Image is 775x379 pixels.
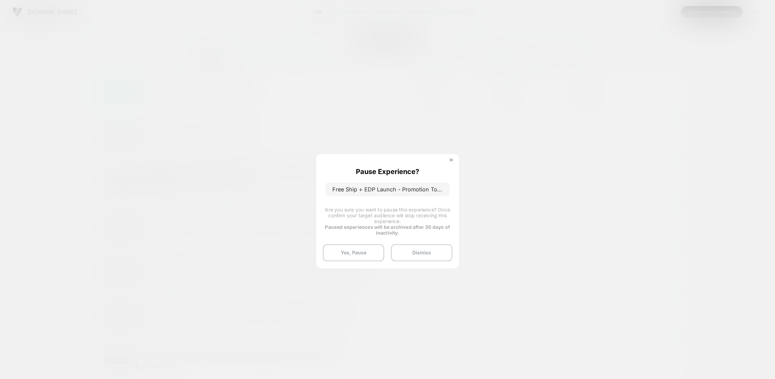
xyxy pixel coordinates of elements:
strong: Paused experiences will be archived after 30 days of inactivity. [325,224,450,236]
span: Are you sure you want to pause this experience? Once confirm your target audience will stop recei... [325,207,450,224]
button: Yes, Pause [323,244,384,261]
p: Pause Experience? [356,168,419,176]
img: close [449,158,453,162]
button: Dismiss [391,244,452,261]
p: Free Ship + EDP Launch - Promotion Top Banner [326,183,449,196]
